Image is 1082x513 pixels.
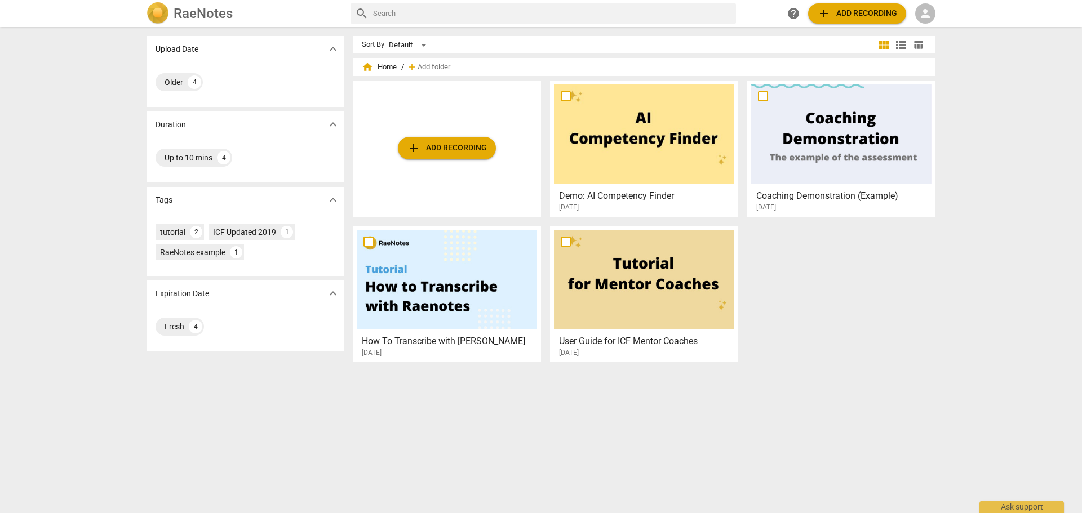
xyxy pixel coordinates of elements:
img: Logo [147,2,169,25]
a: Demo: AI Competency Finder[DATE] [554,84,734,212]
button: Upload [808,3,906,24]
input: Search [373,5,731,23]
button: List view [893,37,910,53]
div: Older [165,77,183,88]
div: 4 [189,320,202,333]
div: Default [389,36,431,54]
button: Table view [910,37,926,53]
a: User Guide for ICF Mentor Coaches[DATE] [554,230,734,357]
span: Add folder [418,63,450,72]
span: expand_more [326,193,340,207]
h3: Demo: AI Competency Finder [559,189,735,203]
a: Coaching Demonstration (Example)[DATE] [751,84,932,212]
button: Show more [325,41,342,57]
button: Upload [398,137,496,159]
div: Sort By [362,41,384,49]
p: Expiration Date [156,288,209,300]
div: tutorial [160,226,185,238]
span: Add recording [817,7,897,20]
div: ICF Updated 2019 [213,226,276,238]
button: Show more [325,116,342,133]
a: LogoRaeNotes [147,2,342,25]
p: Duration [156,119,186,131]
span: help [787,7,800,20]
span: [DATE] [756,203,776,212]
div: 1 [230,246,242,258]
span: person [919,7,932,20]
span: expand_more [326,42,340,56]
span: add [407,141,420,155]
h3: Coaching Demonstration (Example) [756,189,933,203]
button: Show more [325,191,342,208]
span: search [355,7,369,20]
span: table_chart [913,39,924,50]
span: add [406,61,418,73]
p: Upload Date [156,43,198,55]
span: [DATE] [559,203,579,212]
div: 4 [217,151,230,164]
a: How To Transcribe with [PERSON_NAME][DATE] [357,230,537,357]
div: Fresh [165,321,184,332]
span: Home [362,61,397,73]
div: Up to 10 mins [165,152,212,163]
span: view_module [877,38,891,52]
span: expand_more [326,287,340,300]
span: Add recording [407,141,487,155]
span: [DATE] [362,348,382,358]
h3: How To Transcribe with RaeNotes [362,334,538,348]
div: 1 [281,226,293,238]
h2: RaeNotes [174,6,233,21]
a: Help [783,3,804,24]
p: Tags [156,194,172,206]
span: [DATE] [559,348,579,358]
span: add [817,7,831,20]
div: 4 [188,75,201,89]
div: Ask support [979,501,1064,513]
button: Tile view [876,37,893,53]
h3: User Guide for ICF Mentor Coaches [559,334,735,348]
span: expand_more [326,118,340,131]
div: 2 [190,226,202,238]
div: RaeNotes example [160,247,225,258]
span: view_list [894,38,908,52]
span: / [401,63,404,72]
button: Show more [325,285,342,302]
span: home [362,61,373,73]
